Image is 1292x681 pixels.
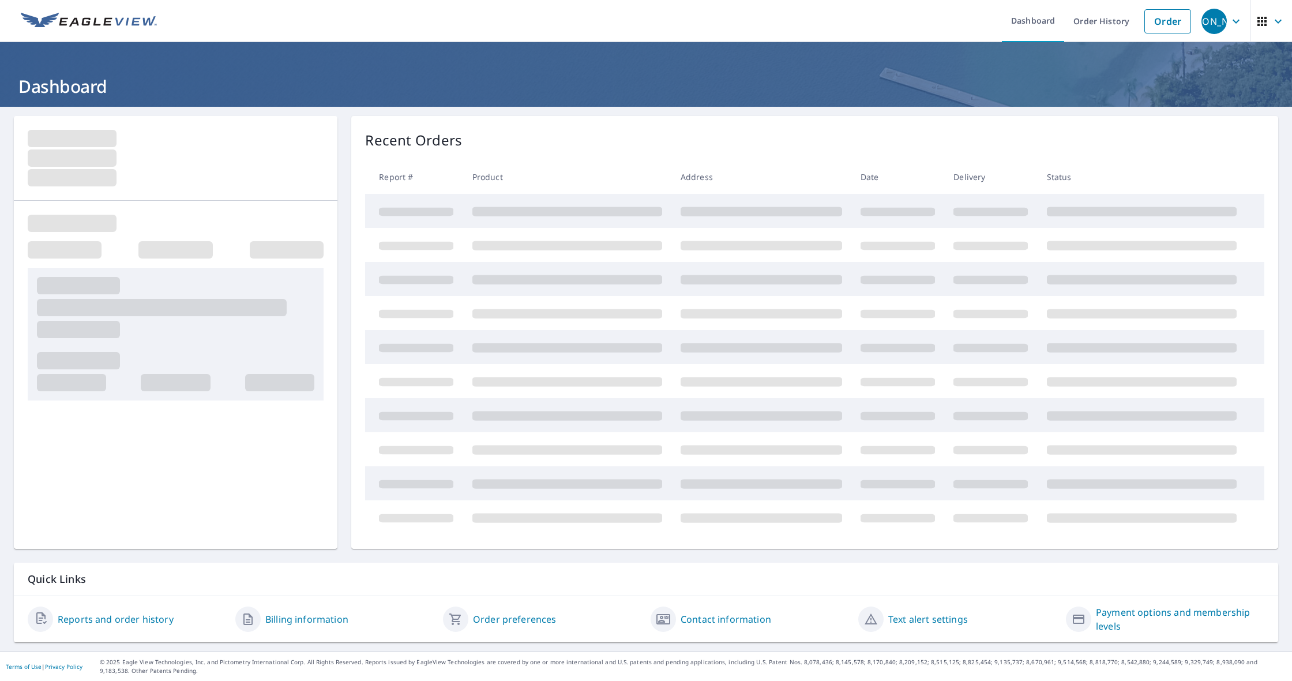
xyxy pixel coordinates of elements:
a: Payment options and membership levels [1096,605,1264,633]
th: Status [1038,160,1246,194]
th: Address [671,160,851,194]
a: Billing information [265,612,348,626]
a: Order [1144,9,1191,33]
p: | [6,663,82,670]
th: Date [851,160,944,194]
p: Recent Orders [365,130,462,151]
a: Contact information [681,612,771,626]
a: Privacy Policy [45,663,82,671]
th: Delivery [944,160,1037,194]
p: © 2025 Eagle View Technologies, Inc. and Pictometry International Corp. All Rights Reserved. Repo... [100,658,1286,675]
a: Text alert settings [888,612,968,626]
th: Report # [365,160,463,194]
img: EV Logo [21,13,157,30]
a: Order preferences [473,612,557,626]
h1: Dashboard [14,74,1278,98]
a: Reports and order history [58,612,174,626]
p: Quick Links [28,572,1264,586]
th: Product [463,160,671,194]
div: [PERSON_NAME] [1201,9,1227,34]
a: Terms of Use [6,663,42,671]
